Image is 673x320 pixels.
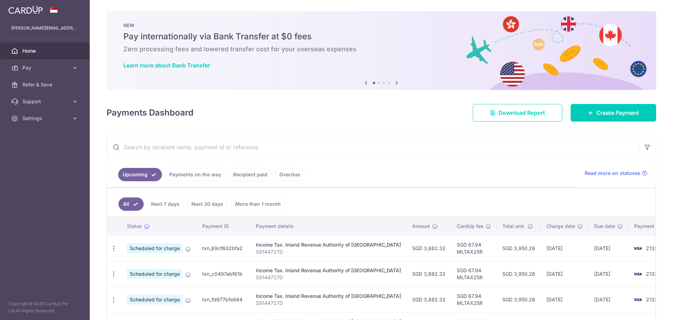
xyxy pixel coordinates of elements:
a: Overdue [275,168,305,181]
a: Next 30 days [187,197,228,211]
td: SGD 67.94 MLTAX25R [451,235,497,261]
span: Scheduled for charge [127,269,183,279]
span: Scheduled for charge [127,243,183,253]
h4: Payments Dashboard [107,106,193,119]
span: Status [127,223,142,230]
td: txn_c0497abf61b [197,261,250,287]
td: [DATE] [589,261,628,287]
td: [DATE] [589,235,628,261]
a: More than 1 month [231,197,285,211]
span: CardUp fee [457,223,483,230]
span: Pay [22,64,69,71]
td: SGD 67.94 MLTAX25R [451,261,497,287]
span: Create Payment [596,109,639,117]
span: Download Report [498,109,545,117]
td: SGD 3,950.26 [497,235,541,261]
td: txn_fd977bfe684 [197,287,250,312]
span: Read more on statuses [585,170,640,177]
img: Bank Card [631,270,645,278]
a: Read more on statuses [585,170,647,177]
a: Create Payment [571,104,656,122]
div: Income Tax. Inland Revenue Authority of [GEOGRAPHIC_DATA] [256,267,401,274]
span: Charge date [546,223,575,230]
span: Amount [412,223,430,230]
td: [DATE] [541,287,589,312]
span: 2132 [646,296,658,302]
td: SGD 67.94 MLTAX25R [451,287,497,312]
a: Payments on the way [165,168,226,181]
a: All [118,197,144,211]
td: [DATE] [589,287,628,312]
a: Learn more about Bank Transfer [123,62,210,69]
span: Settings [22,115,69,122]
img: Bank Card [631,244,645,253]
th: Payment ID [197,217,250,235]
a: Download Report [473,104,562,122]
span: 2132 [646,245,658,251]
td: SGD 3,882.32 [407,287,451,312]
a: Next 7 days [147,197,184,211]
td: SGD 3,950.26 [497,287,541,312]
h6: Zero processing fees and lowered transfer cost for your overseas expenses [123,45,639,53]
span: Total amt. [502,223,525,230]
div: Income Tax. Inland Revenue Authority of [GEOGRAPHIC_DATA] [256,241,401,248]
img: Bank transfer banner [107,11,656,90]
td: txn_69cf6d2bfa2 [197,235,250,261]
span: Refer & Save [22,81,69,88]
p: NEW [123,22,639,28]
td: SGD 3,950.26 [497,261,541,287]
td: [DATE] [541,235,589,261]
img: CardUp [8,6,43,14]
span: 2132 [646,271,658,277]
span: Due date [594,223,615,230]
th: Payment details [250,217,407,235]
td: SGD 3,882.32 [407,261,451,287]
span: Scheduled for charge [127,295,183,305]
p: S9144727D [256,274,401,281]
span: Home [22,47,69,54]
p: S9144727D [256,300,401,307]
p: [PERSON_NAME][EMAIL_ADDRESS][DOMAIN_NAME] [11,25,79,32]
a: Upcoming [118,168,162,181]
td: SGD 3,882.32 [407,235,451,261]
input: Search by recipient name, payment id or reference [107,136,639,158]
img: Bank Card [631,295,645,304]
h5: Pay internationally via Bank Transfer at $0 fees [123,31,639,42]
p: S9144727D [256,248,401,255]
span: Support [22,98,69,105]
a: Recipient paid [229,168,272,181]
td: [DATE] [541,261,589,287]
div: Income Tax. Inland Revenue Authority of [GEOGRAPHIC_DATA] [256,293,401,300]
